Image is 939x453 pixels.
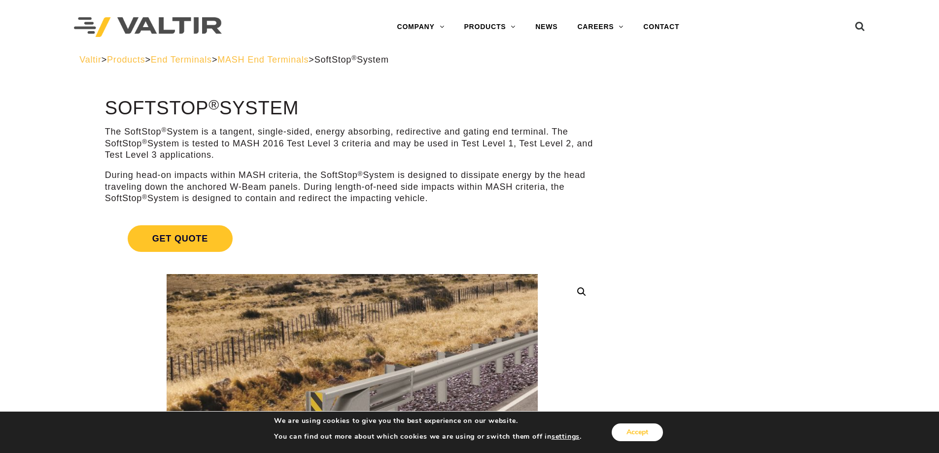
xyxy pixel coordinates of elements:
a: CONTACT [633,17,689,37]
a: Products [107,55,145,65]
sup: ® [351,54,357,62]
img: Valtir [74,17,222,37]
sup: ® [161,126,167,134]
sup: ® [358,170,363,177]
span: Get Quote [128,225,233,252]
a: Valtir [79,55,101,65]
a: End Terminals [151,55,212,65]
sup: ® [142,138,147,145]
h1: SoftStop System [105,98,599,119]
p: During head-on impacts within MASH criteria, the SoftStop System is designed to dissipate energy ... [105,170,599,204]
a: CAREERS [567,17,633,37]
button: Accept [612,423,663,441]
span: SoftStop System [314,55,389,65]
sup: ® [209,97,219,112]
a: COMPANY [387,17,454,37]
p: We are using cookies to give you the best experience on our website. [274,417,582,425]
button: settings [552,432,580,441]
p: The SoftStop System is a tangent, single-sided, energy absorbing, redirective and gating end term... [105,126,599,161]
div: > > > > [79,54,860,66]
a: MASH End Terminals [217,55,309,65]
a: NEWS [525,17,567,37]
a: Get Quote [105,213,599,264]
p: You can find out more about which cookies we are using or switch them off in . [274,432,582,441]
a: PRODUCTS [454,17,525,37]
sup: ® [142,193,147,201]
